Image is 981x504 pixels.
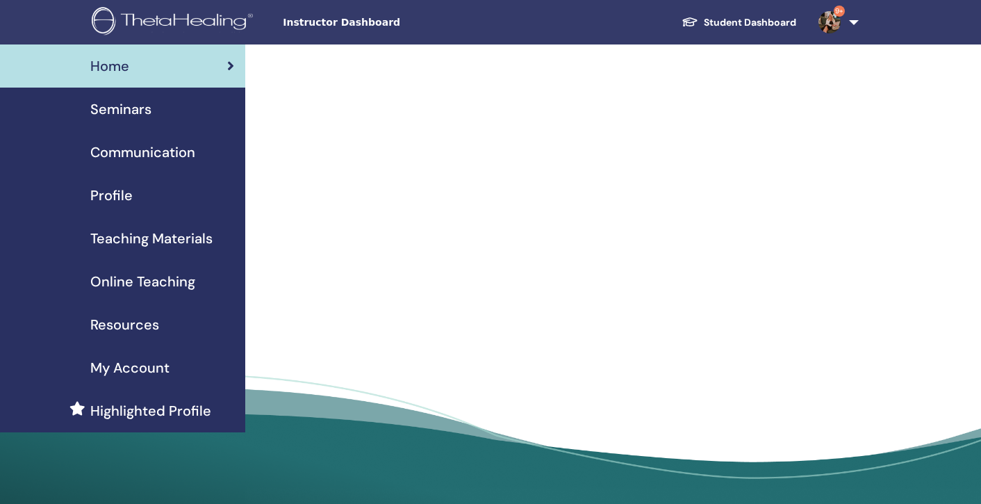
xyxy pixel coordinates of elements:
[90,357,170,378] span: My Account
[90,228,213,249] span: Teaching Materials
[90,314,159,335] span: Resources
[834,6,845,17] span: 9+
[818,11,841,33] img: default.jpg
[90,271,195,292] span: Online Teaching
[90,185,133,206] span: Profile
[283,15,491,30] span: Instructor Dashboard
[90,142,195,163] span: Communication
[90,99,151,120] span: Seminars
[90,400,211,421] span: Highlighted Profile
[670,10,807,35] a: Student Dashboard
[92,7,258,38] img: logo.png
[90,56,129,76] span: Home
[682,16,698,28] img: graduation-cap-white.svg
